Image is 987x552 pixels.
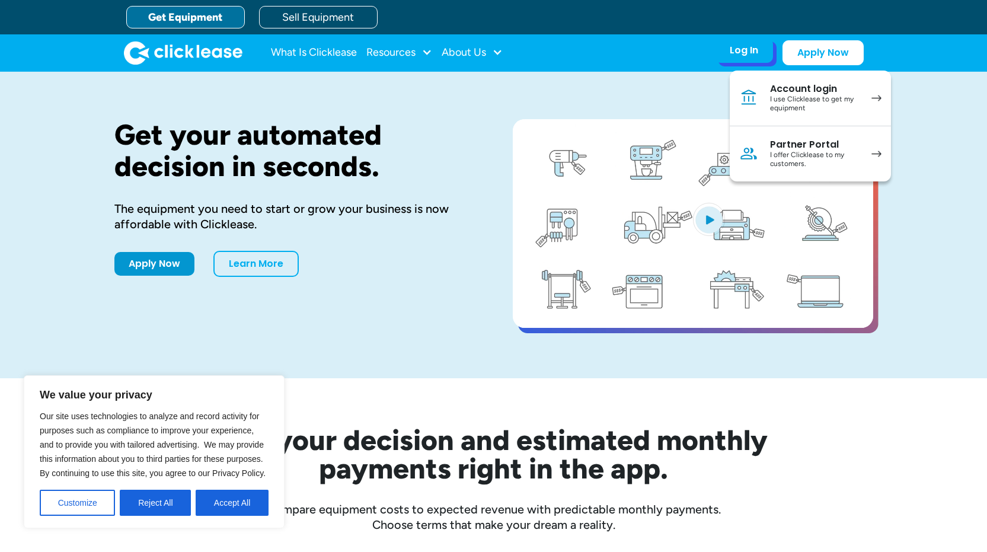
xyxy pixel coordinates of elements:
[770,95,860,113] div: I use Clicklease to get my equipment
[126,6,245,28] a: Get Equipment
[730,71,891,181] nav: Log In
[120,490,191,516] button: Reject All
[124,41,242,65] img: Clicklease logo
[40,388,269,402] p: We value your privacy
[271,41,357,65] a: What Is Clicklease
[730,126,891,181] a: Partner PortalI offer Clicklease to my customers.
[213,251,299,277] a: Learn More
[693,203,725,236] img: Blue play button logo on a light blue circular background
[124,41,242,65] a: home
[770,139,860,151] div: Partner Portal
[871,151,881,157] img: arrow
[730,44,758,56] div: Log In
[770,83,860,95] div: Account login
[739,88,758,107] img: Bank icon
[739,144,758,163] img: Person icon
[513,119,873,328] a: open lightbox
[114,502,873,532] div: Compare equipment costs to expected revenue with predictable monthly payments. Choose terms that ...
[24,375,285,528] div: We value your privacy
[442,41,503,65] div: About Us
[366,41,432,65] div: Resources
[196,490,269,516] button: Accept All
[40,411,266,478] span: Our site uses technologies to analyze and record activity for purposes such as compliance to impr...
[259,6,378,28] a: Sell Equipment
[730,71,891,126] a: Account loginI use Clicklease to get my equipment
[114,119,475,182] h1: Get your automated decision in seconds.
[114,201,475,232] div: The equipment you need to start or grow your business is now affordable with Clicklease.
[770,151,860,169] div: I offer Clicklease to my customers.
[162,426,826,483] h2: See your decision and estimated monthly payments right in the app.
[114,252,194,276] a: Apply Now
[40,490,115,516] button: Customize
[782,40,864,65] a: Apply Now
[871,95,881,101] img: arrow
